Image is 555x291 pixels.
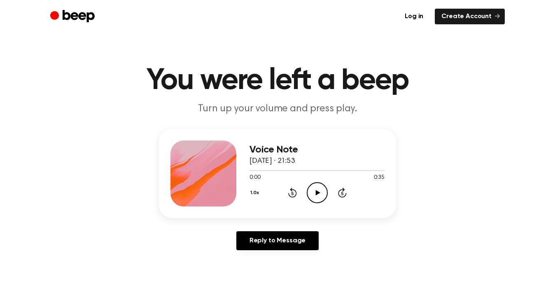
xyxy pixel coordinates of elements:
[236,231,319,250] a: Reply to Message
[250,174,260,182] span: 0:00
[374,174,385,182] span: 0:35
[119,102,436,116] p: Turn up your volume and press play.
[435,9,505,24] a: Create Account
[250,186,262,200] button: 1.0x
[50,9,97,25] a: Beep
[250,157,295,165] span: [DATE] · 21:53
[250,144,385,155] h3: Voice Note
[67,66,488,96] h1: You were left a beep
[398,9,430,24] a: Log in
